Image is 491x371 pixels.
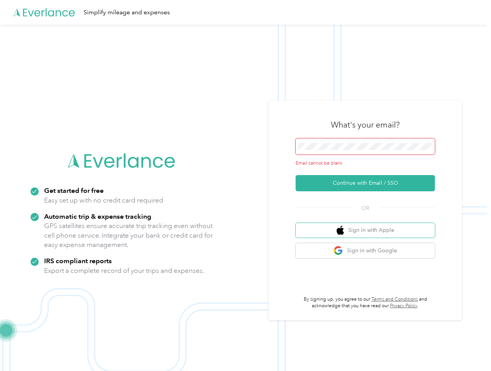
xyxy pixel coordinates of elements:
div: Simplify mileage and expenses [84,8,170,17]
p: GPS satellites ensure accurate trip tracking even without cell phone service. Integrate your bank... [44,221,213,250]
p: By signing up, you agree to our and acknowledge that you have read our . [296,296,435,310]
button: apple logoSign in with Apple [296,223,435,238]
img: google logo [334,246,343,255]
a: Terms and Conditions [371,296,418,302]
div: Email cannot be blank [296,160,435,167]
a: Privacy Policy [390,303,417,309]
strong: IRS compliant reports [44,257,112,265]
p: Export a complete record of your trips and expenses. [44,266,204,276]
img: apple logo [337,226,344,235]
strong: Automatic trip & expense tracking [44,212,151,220]
button: Continue with Email / SSO [296,175,435,191]
p: Easy set up with no credit card required [44,196,163,205]
span: OR [352,204,379,212]
h3: What's your email? [331,119,400,130]
strong: Get started for free [44,186,104,194]
button: google logoSign in with Google [296,243,435,258]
